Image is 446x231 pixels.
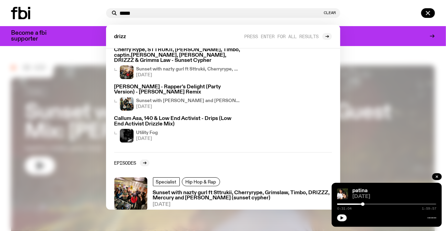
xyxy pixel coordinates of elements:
a: [PERSON_NAME] - Rapper's Delight (Party Version) - [PERSON_NAME] RemixSunset with [PERSON_NAME] a... [112,82,244,113]
h3: Sunset with nazty gurl ft Sttrukii, Cherryrype, Grimslaw, Timbo, DRIZZZ, Mercury and [PERSON_NAME... [153,190,332,201]
span: [DATE] [136,104,241,109]
h3: Cherry Rype, STTRUKII, [PERSON_NAME], Timbo, captin.[PERSON_NAME], [PERSON_NAME], DRIZZZ & Grimms... [114,47,241,63]
a: patina [352,188,367,194]
span: 1:59:57 [422,207,436,210]
span: 0:31:04 [337,207,352,210]
a: Episodes [114,159,149,166]
span: [DATE] [153,202,332,207]
h2: Episodes [114,160,136,165]
span: [DATE] [136,73,241,77]
h4: Sunset with nazty gurl ft Sttrukii, Cherryrype, Grimslaw, Timbo, DRIZZZ, Mercury and [PERSON_NAME... [136,67,241,71]
h3: Become a fbi supporter [11,30,55,42]
a: Cherry Rype, STTRUKII, [PERSON_NAME], Timbo, captin.[PERSON_NAME], [PERSON_NAME], DRIZZZ & Grimms... [112,45,244,82]
h3: Callum Asa, 140 & Low End Activist - Drips (Low End Activist Drizzle Mix) [114,116,241,126]
h3: [PERSON_NAME] - Rapper's Delight (Party Version) - [PERSON_NAME] Remix [114,85,241,95]
span: drizz [114,34,126,40]
a: Callum Asa, 140 & Low End Activist - Drips (Low End Activist Drizzle Mix)Utility Fog[DATE] [112,113,244,145]
button: Clear [324,11,336,15]
span: Press enter for all results [245,34,319,39]
a: SpecialistHip Hop & RapSunset with nazty gurl ft Sttrukii, Cherryrype, Grimslaw, Timbo, DRIZZZ, M... [112,175,335,213]
h4: Sunset with [PERSON_NAME] and [PERSON_NAME] guest mix [136,99,241,103]
span: [DATE] [136,136,158,141]
h4: Utility Fog [136,131,158,135]
span: [DATE] [352,194,436,199]
a: Press enter for all results [245,33,332,40]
